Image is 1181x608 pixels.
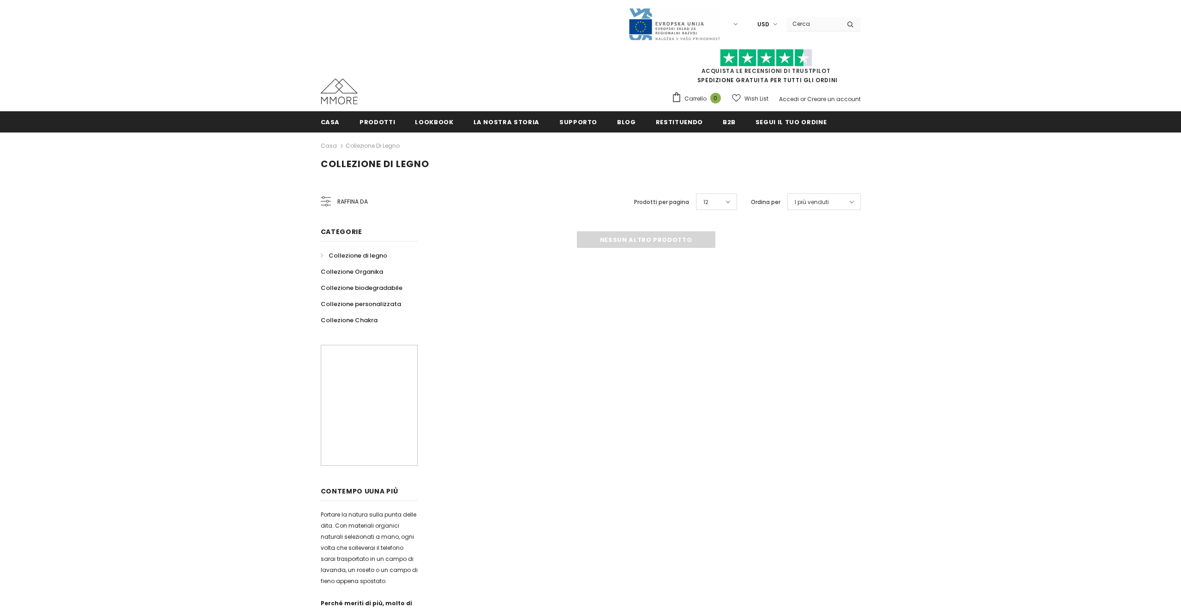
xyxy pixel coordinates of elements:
[795,198,829,207] span: I più venduti
[628,7,720,41] img: Javni Razpis
[360,118,395,126] span: Prodotti
[321,283,402,292] span: Collezione biodegradabile
[321,247,387,264] a: Collezione di legno
[723,118,736,126] span: B2B
[732,90,768,107] a: Wish List
[559,118,597,126] span: supporto
[321,118,340,126] span: Casa
[757,20,769,29] span: USD
[617,111,636,132] a: Blog
[321,140,337,151] a: Casa
[751,198,780,207] label: Ordina per
[474,118,540,126] span: La nostra storia
[723,111,736,132] a: B2B
[321,267,383,276] span: Collezione Organika
[779,95,799,103] a: Accedi
[807,95,861,103] a: Creare un account
[321,509,418,587] p: Portare la natura sulla punta delle dita. Con materiali organici naturali selezionati a mano, ogn...
[321,78,358,104] img: Casi MMORE
[321,487,398,496] span: contempo uUna più
[701,67,831,75] a: Acquista le recensioni di TrustPilot
[321,300,401,308] span: Collezione personalizzata
[628,20,720,28] a: Javni Razpis
[321,312,378,328] a: Collezione Chakra
[720,49,812,67] img: Fidati di Pilot Stars
[744,94,768,103] span: Wish List
[671,53,861,84] span: SPEDIZIONE GRATUITA PER TUTTI GLI ORDINI
[617,118,636,126] span: Blog
[415,111,453,132] a: Lookbook
[329,251,387,260] span: Collezione di legno
[321,316,378,325] span: Collezione Chakra
[321,111,340,132] a: Casa
[321,264,383,280] a: Collezione Organika
[684,94,707,103] span: Carrello
[321,157,429,170] span: Collezione di legno
[634,198,689,207] label: Prodotti per pagina
[755,111,827,132] a: Segui il tuo ordine
[755,118,827,126] span: Segui il tuo ordine
[800,95,806,103] span: or
[787,17,840,30] input: Search Site
[703,198,708,207] span: 12
[321,227,362,236] span: Categorie
[710,93,721,103] span: 0
[656,111,703,132] a: Restituendo
[559,111,597,132] a: supporto
[656,118,703,126] span: Restituendo
[346,142,400,150] a: Collezione di legno
[671,92,725,106] a: Carrello 0
[474,111,540,132] a: La nostra storia
[321,296,401,312] a: Collezione personalizzata
[415,118,453,126] span: Lookbook
[360,111,395,132] a: Prodotti
[321,280,402,296] a: Collezione biodegradabile
[337,197,368,207] span: Raffina da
